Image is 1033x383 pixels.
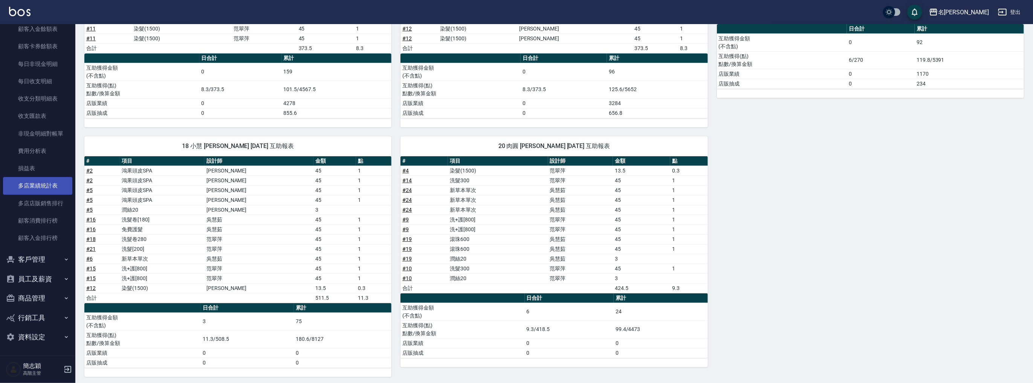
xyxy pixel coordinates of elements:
td: 范翠萍 [548,273,613,283]
td: 1 [356,195,391,205]
td: 511.5 [313,293,356,303]
th: # [400,156,448,166]
td: 45 [313,166,356,175]
span: 18 小慧 [PERSON_NAME] [DATE] 互助報表 [93,142,382,150]
td: 洗髮300 [448,175,548,185]
td: 45 [633,34,678,43]
td: 范翠萍 [205,264,313,273]
td: 1 [356,254,391,264]
a: 多店業績統計表 [3,177,72,194]
td: 1 [678,34,708,43]
td: 洗髮卷[180] [120,215,205,224]
td: 45 [313,175,356,185]
a: 損益表 [3,160,72,177]
a: #10 [402,266,412,272]
a: #18 [86,236,96,242]
button: 商品管理 [3,288,72,308]
td: 染髮(1500) [120,283,205,293]
td: 1 [356,273,391,283]
a: #5 [86,197,93,203]
a: 多店店販銷售排行 [3,195,72,212]
td: 45 [613,175,670,185]
td: 店販抽成 [400,108,521,118]
td: 店販抽成 [400,348,524,358]
td: 1 [670,264,708,273]
td: 0 [847,34,915,51]
td: 新草本單次 [448,205,548,215]
td: 染髮(1500) [448,166,548,175]
td: 234 [915,79,1024,89]
td: 0.3 [670,166,708,175]
a: #24 [402,197,412,203]
td: 125.6/5652 [607,81,708,98]
td: 0.3 [356,283,391,293]
td: 吳慧茹 [548,185,613,195]
button: 員工及薪資 [3,269,72,289]
td: 45 [313,234,356,244]
td: 45 [313,254,356,264]
td: 洗髮300 [448,264,548,273]
th: # [84,156,120,166]
a: #2 [86,177,93,183]
td: 1 [356,234,391,244]
td: 店販業績 [717,69,847,79]
td: 洗+護[800] [120,264,205,273]
td: 45 [313,264,356,273]
td: 0 [525,348,614,358]
td: 0 [199,63,282,81]
td: 45 [313,273,356,283]
td: 96 [607,63,708,81]
td: 75 [294,313,391,330]
td: 45 [613,224,670,234]
td: 3 [613,273,670,283]
th: 設計師 [548,156,613,166]
td: 45 [633,24,678,34]
a: #16 [86,226,96,232]
td: 1 [670,234,708,244]
td: 8.3/373.5 [521,81,607,98]
th: 累計 [607,53,708,63]
td: 店販抽成 [84,358,201,368]
td: 合計 [400,43,438,53]
button: 行銷工具 [3,308,72,328]
th: 項目 [120,156,205,166]
td: 45 [613,244,670,254]
td: [PERSON_NAME] [205,283,313,293]
td: 13.5 [313,283,356,293]
td: 互助獲得金額 (不含點) [400,303,524,320]
a: #21 [86,246,96,252]
td: 1 [670,224,708,234]
a: 每日收支明細 [3,73,72,90]
td: 吳慧茹 [548,234,613,244]
td: 范翠萍 [205,234,313,244]
td: 吳慧茹 [205,254,313,264]
td: 1170 [915,69,1024,79]
td: 互助獲得(點) 點數/換算金額 [400,320,524,338]
div: 名[PERSON_NAME] [938,8,989,17]
td: 1 [354,24,391,34]
a: #19 [402,236,412,242]
td: 8.3 [678,43,708,53]
td: 45 [297,24,354,34]
td: 吳慧茹 [548,195,613,205]
a: #9 [402,217,409,223]
table: a dense table [717,24,1024,89]
td: [PERSON_NAME] [517,24,633,34]
td: 3 [313,205,356,215]
td: 1 [670,185,708,195]
td: 店販業績 [400,338,524,348]
td: 0 [847,69,915,79]
td: 373.5 [297,43,354,53]
td: 店販業績 [84,348,201,358]
td: 45 [297,34,354,43]
td: 吳慧茹 [205,224,313,234]
td: 店販業績 [84,98,199,108]
th: 日合計 [847,24,915,34]
td: 3284 [607,98,708,108]
a: #2 [86,168,93,174]
td: 373.5 [633,43,678,53]
a: 收支分類明細表 [3,90,72,107]
td: 11.3 [356,293,391,303]
a: #15 [86,275,96,281]
a: #12 [402,26,412,32]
